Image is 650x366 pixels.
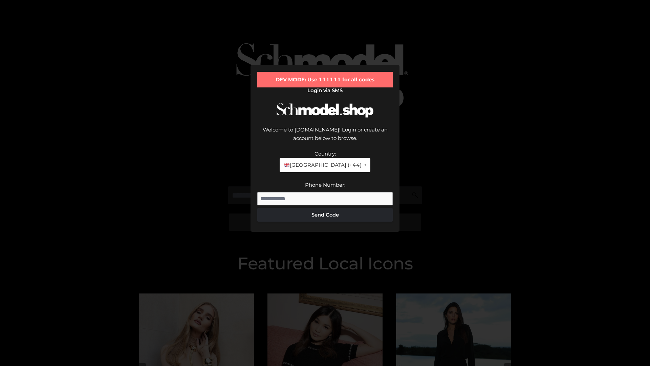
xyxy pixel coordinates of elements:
label: Phone Number: [305,182,345,188]
span: [GEOGRAPHIC_DATA] (+44) [284,161,361,169]
div: Welcome to [DOMAIN_NAME]! Login or create an account below to browse. [257,125,393,149]
img: 🇬🇧 [284,162,289,167]
h2: Login via SMS [257,87,393,94]
button: Send Code [257,208,393,222]
div: DEV MODE: Use 111111 for all codes [257,72,393,87]
img: Schmodel Logo [274,97,376,124]
label: Country: [315,150,336,157]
